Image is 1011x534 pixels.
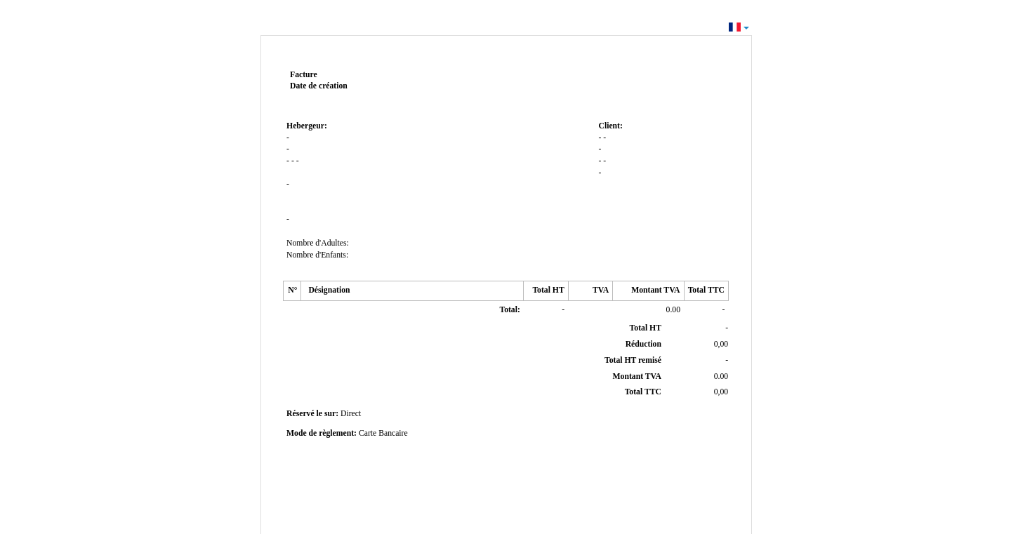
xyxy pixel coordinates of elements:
[286,145,289,154] span: -
[626,340,661,349] span: Réduction
[613,281,684,301] th: Montant TVA
[301,281,524,301] th: Désignation
[286,251,348,260] span: Nombre d'Enfants:
[568,281,612,301] th: TVA
[714,372,728,381] span: 0.00
[598,133,601,142] span: -
[284,281,301,301] th: N°
[625,387,661,396] span: Total TTC
[630,323,661,333] span: Total HT
[286,239,349,248] span: Nombre d'Adultes:
[359,429,408,438] span: Carte Bancaire
[722,305,725,314] span: -
[598,156,601,166] span: -
[725,356,728,365] span: -
[714,340,728,349] span: 0,00
[286,133,289,142] span: -
[286,409,322,418] span: Réservé le
[714,387,728,396] span: 0,00
[286,180,289,189] span: -
[290,81,348,91] strong: Date de création
[598,145,601,154] span: -
[499,305,520,314] span: Total:
[598,121,622,131] span: Client:
[291,156,294,166] span: -
[613,372,661,381] span: Montant TVA
[286,156,289,166] span: -
[524,281,568,301] th: Total HT
[286,215,289,224] span: -
[562,305,564,314] span: -
[286,121,327,131] span: Hebergeur:
[286,429,357,438] span: Mode de règlement:
[296,156,299,166] span: -
[666,305,680,314] span: 0.00
[725,323,728,333] span: -
[603,156,606,166] span: -
[604,356,661,365] span: Total HT remisé
[290,70,317,79] span: Facture
[324,409,338,418] span: sur:
[598,168,601,178] span: -
[684,281,728,301] th: Total TTC
[603,133,606,142] span: -
[341,409,361,418] span: Direct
